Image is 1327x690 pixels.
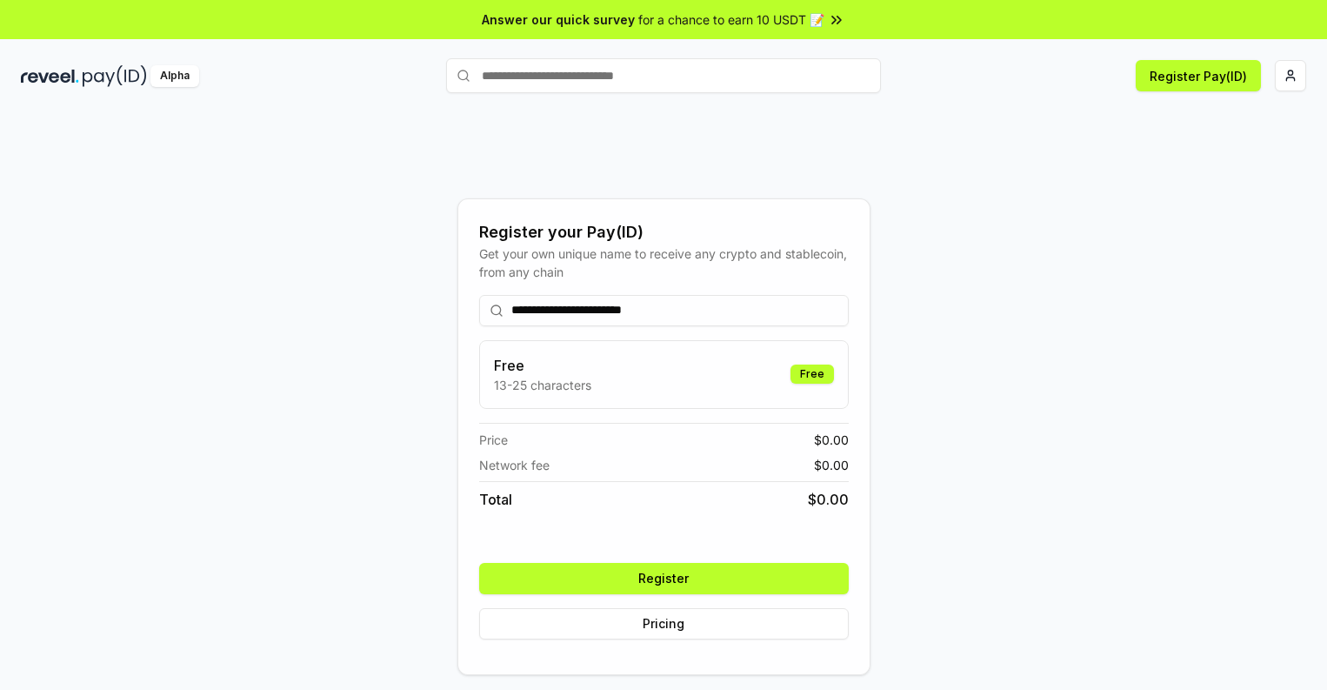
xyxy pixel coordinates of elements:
[790,365,834,384] div: Free
[479,245,849,281] div: Get your own unique name to receive any crypto and stablecoin, from any chain
[814,456,849,474] span: $ 0.00
[494,355,591,376] h3: Free
[479,431,508,449] span: Price
[494,376,591,394] p: 13-25 characters
[638,10,824,29] span: for a chance to earn 10 USDT 📝
[479,489,512,510] span: Total
[479,563,849,594] button: Register
[83,65,147,87] img: pay_id
[150,65,199,87] div: Alpha
[479,456,550,474] span: Network fee
[814,431,849,449] span: $ 0.00
[479,608,849,640] button: Pricing
[21,65,79,87] img: reveel_dark
[1136,60,1261,91] button: Register Pay(ID)
[482,10,635,29] span: Answer our quick survey
[479,220,849,245] div: Register your Pay(ID)
[808,489,849,510] span: $ 0.00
